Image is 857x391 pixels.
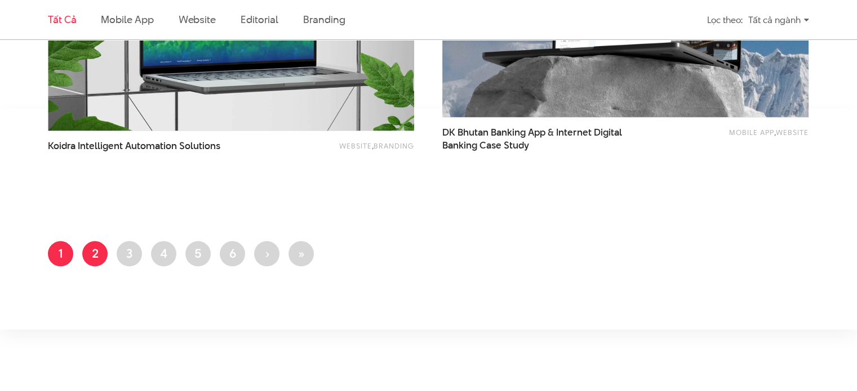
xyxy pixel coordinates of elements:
a: Mobile app [101,12,153,26]
a: 3 [117,241,142,267]
div: Lọc theo: [707,10,743,30]
a: 6 [220,241,245,267]
a: Koidra Intelligent Automation Solutions [48,140,250,165]
a: Tất cả [48,12,76,26]
span: » [297,245,305,262]
a: Website [179,12,216,26]
a: DK Bhutan Banking App & Internet DigitalBanking Case Study [442,126,644,152]
span: › [265,245,269,262]
div: , [268,140,414,160]
a: Website [339,141,372,151]
a: Branding [374,141,414,151]
a: Branding [303,12,345,26]
span: Automation [125,139,177,152]
a: Mobile app [729,127,774,137]
span: Koidra [48,139,76,152]
span: Intelligent [78,139,123,152]
div: , [662,126,809,146]
a: 2 [82,241,108,267]
span: Solutions [179,139,220,152]
span: DK Bhutan Banking App & Internet Digital [442,126,644,152]
span: Banking Case Study [442,139,529,152]
div: Tất cả ngành [748,10,809,30]
a: 4 [151,241,176,267]
a: Editorial [241,12,278,26]
a: Website [776,127,809,137]
a: 5 [185,241,211,267]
